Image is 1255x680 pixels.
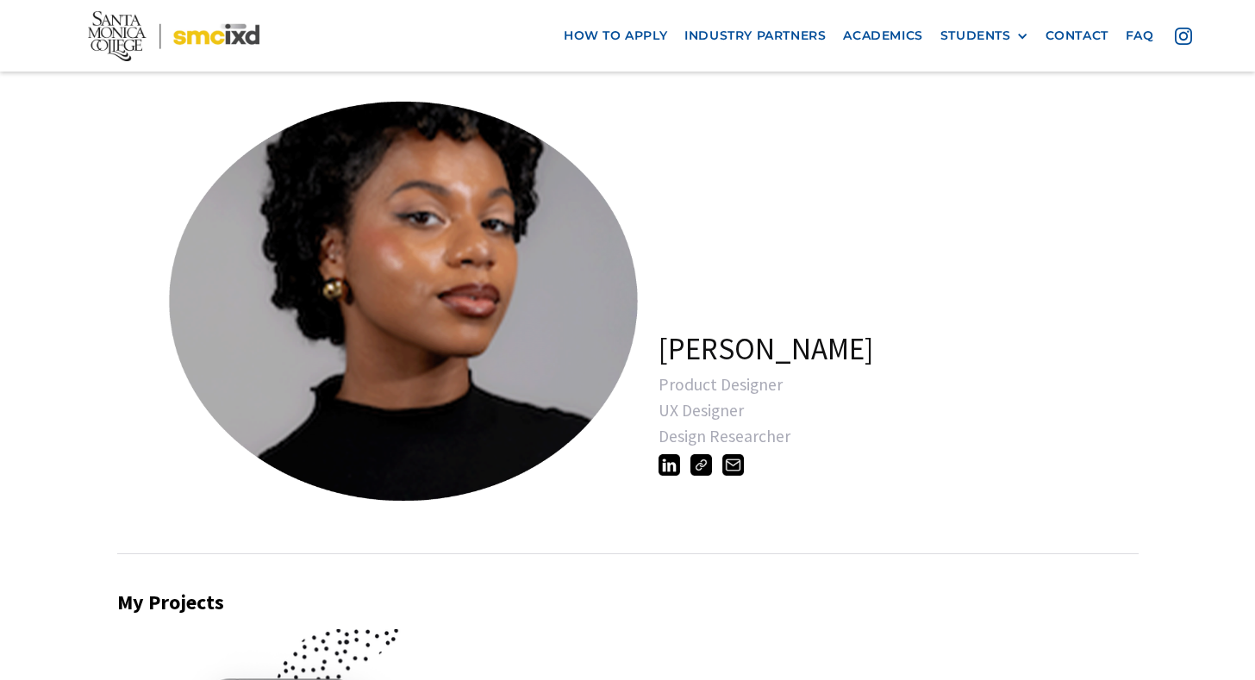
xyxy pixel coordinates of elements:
[722,454,744,476] img: hoursofharmony@gmail.com
[940,28,1011,43] div: STUDENTS
[1175,28,1192,45] img: icon - instagram
[659,454,680,476] img: https://www.linkedin.com/in/harmony-s-0539191aa/
[659,376,1170,393] div: Product Designer
[88,11,259,61] img: Santa Monica College - SMC IxD logo
[659,427,1170,445] div: Design Researcher
[659,402,1170,419] div: UX Designer
[1037,20,1117,52] a: contact
[1117,20,1163,52] a: faq
[148,84,579,515] a: open lightbox
[940,28,1028,43] div: STUDENTS
[659,331,873,367] h1: [PERSON_NAME]
[834,20,931,52] a: Academics
[117,590,1139,615] h2: My Projects
[690,454,712,476] img: https://harms-portfolio-572e4e.webflow.io
[555,20,676,52] a: how to apply
[676,20,834,52] a: industry partners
